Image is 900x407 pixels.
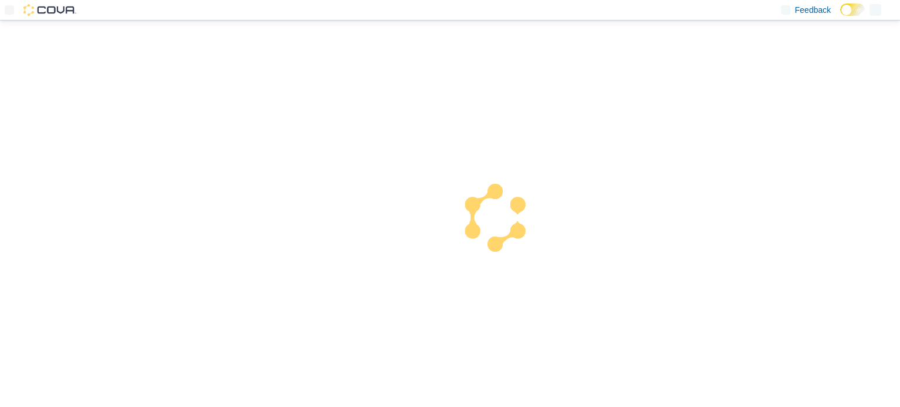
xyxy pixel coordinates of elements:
[840,4,865,16] input: Dark Mode
[795,4,831,16] span: Feedback
[23,4,76,16] img: Cova
[450,175,538,263] img: cova-loader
